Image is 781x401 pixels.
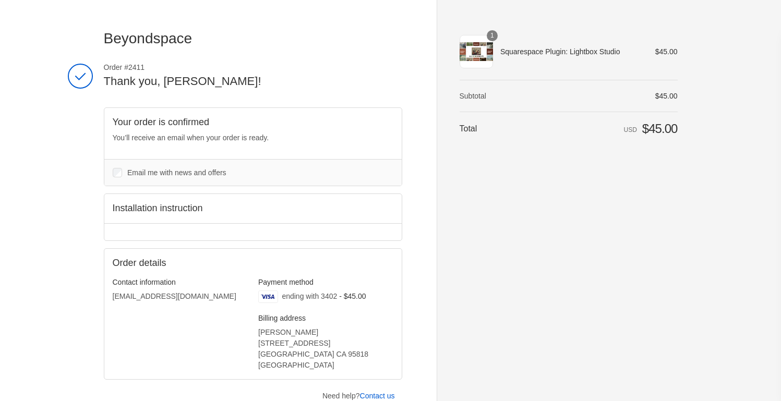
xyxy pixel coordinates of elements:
span: Beyondspace [104,30,193,46]
h2: Your order is confirmed [113,116,393,128]
span: $45.00 [655,47,678,56]
span: Order #2411 [104,63,402,72]
span: - $45.00 [339,292,366,300]
h2: Thank you, [PERSON_NAME]! [104,74,402,89]
span: $45.00 [655,92,678,100]
h2: Installation instruction [113,202,393,214]
span: 1 [487,30,498,41]
span: Total [460,124,477,133]
span: Squarespace Plugin: Lightbox Studio [500,47,641,56]
p: You’ll receive an email when your order is ready. [113,132,393,143]
h3: Payment method [258,277,393,287]
span: $45.00 [642,121,678,136]
h3: Billing address [258,313,393,323]
bdo: [EMAIL_ADDRESS][DOMAIN_NAME] [113,292,236,300]
span: USD [624,126,637,133]
span: ending with 3402 [282,292,337,300]
h2: Order details [113,257,253,269]
address: [PERSON_NAME] [STREET_ADDRESS] [GEOGRAPHIC_DATA] CA 95818 [GEOGRAPHIC_DATA] [258,327,393,371]
th: Subtotal [460,91,524,101]
h3: Contact information [113,277,248,287]
span: Email me with news and offers [127,168,226,177]
a: Contact us [360,392,395,400]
